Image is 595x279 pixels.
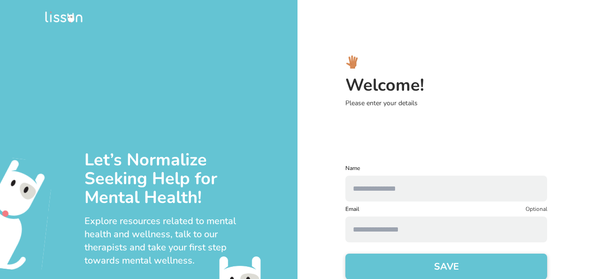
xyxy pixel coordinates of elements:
[84,151,243,207] div: Let’s Normalize Seeking Help for Mental Health!
[345,76,595,95] h3: Welcome!
[45,11,83,23] img: logo.png
[345,164,547,172] label: Name
[345,205,359,213] label: Email
[345,99,595,108] p: Please enter your details
[84,215,243,267] div: Explore resources related to mental health and wellness, talk to our therapists and take your fir...
[345,55,359,69] img: hi_logo.svg
[526,205,547,213] p: Optional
